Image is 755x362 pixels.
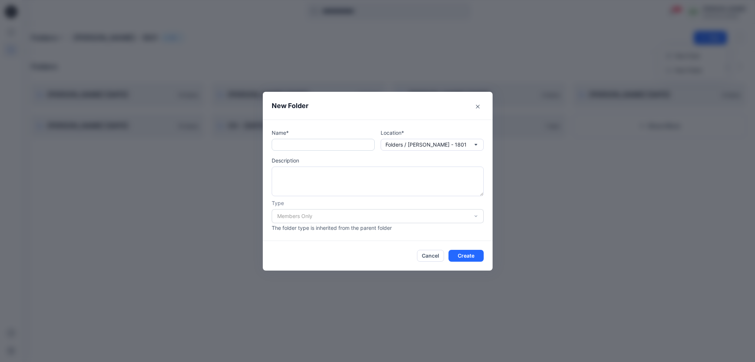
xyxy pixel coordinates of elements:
p: Folders / [PERSON_NAME] - 1801 [385,141,467,149]
header: New Folder [263,92,493,120]
p: The folder type is inherited from the parent folder [272,224,484,232]
button: Create [448,250,484,262]
p: Description [272,157,484,164]
p: Location* [381,129,484,137]
p: Type [272,199,484,207]
p: Name* [272,129,375,137]
button: Cancel [417,250,444,262]
button: Close [472,101,484,113]
button: Folders / [PERSON_NAME] - 1801 [381,139,484,151]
